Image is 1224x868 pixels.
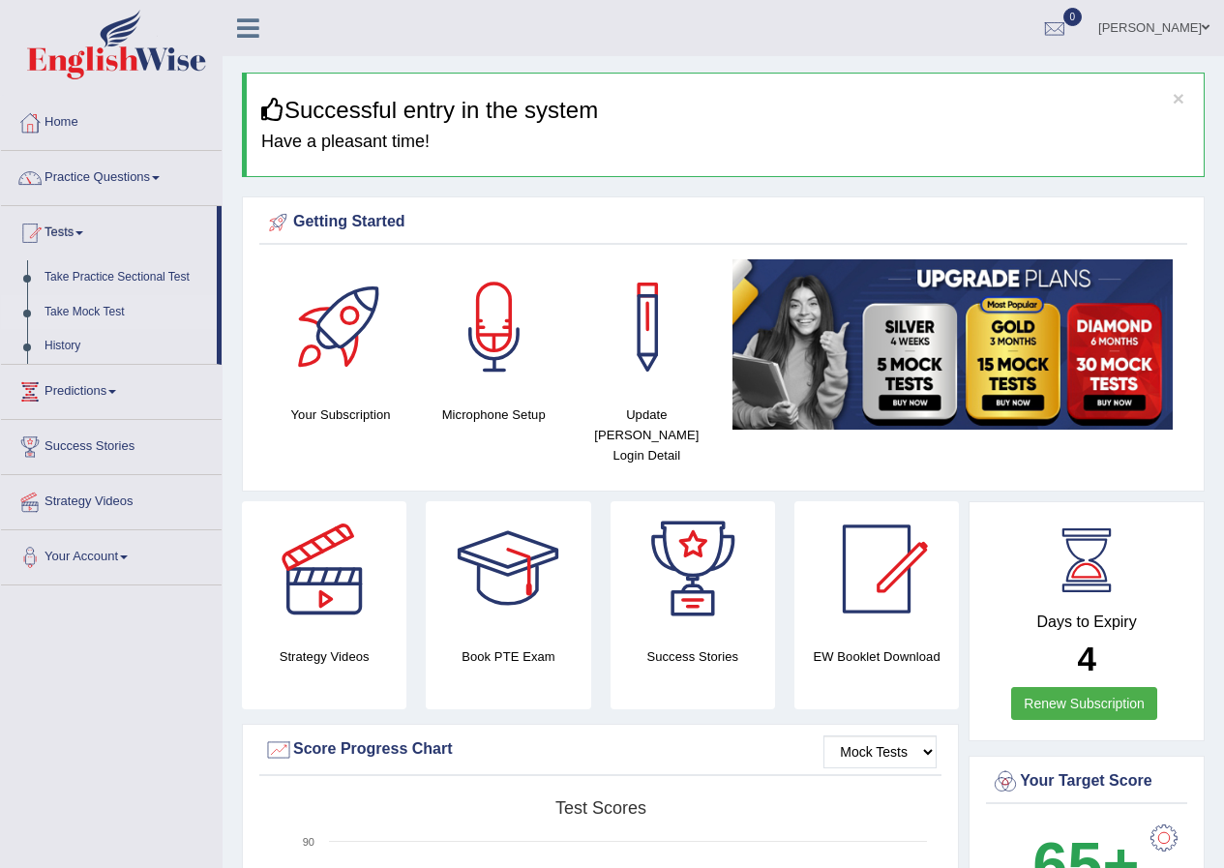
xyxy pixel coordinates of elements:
img: small5.jpg [732,259,1173,430]
span: 0 [1063,8,1083,26]
a: Success Stories [1,420,222,468]
h4: Days to Expiry [991,614,1182,631]
a: Tests [1,206,217,254]
h3: Successful entry in the system [261,98,1189,123]
h4: EW Booklet Download [794,646,959,667]
div: Score Progress Chart [264,735,937,764]
tspan: Test scores [555,798,646,818]
h4: Have a pleasant time! [261,133,1189,152]
h4: Success Stories [611,646,775,667]
h4: Your Subscription [274,404,407,425]
a: Practice Questions [1,151,222,199]
a: Home [1,96,222,144]
text: 90 [303,836,314,848]
h4: Update [PERSON_NAME] Login Detail [580,404,713,465]
a: Predictions [1,365,222,413]
button: × [1173,88,1184,108]
div: Your Target Score [991,767,1182,796]
h4: Strategy Videos [242,646,406,667]
h4: Book PTE Exam [426,646,590,667]
a: Renew Subscription [1011,687,1157,720]
a: Take Practice Sectional Test [36,260,217,295]
a: Take Mock Test [36,295,217,330]
div: Getting Started [264,208,1182,237]
a: Strategy Videos [1,475,222,524]
a: History [36,329,217,364]
h4: Microphone Setup [427,404,560,425]
a: Your Account [1,530,222,579]
b: 4 [1077,640,1095,677]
